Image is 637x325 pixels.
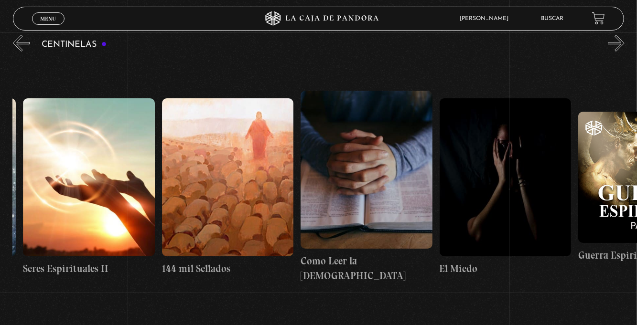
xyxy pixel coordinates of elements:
[23,59,154,315] a: Seres Espirituales II
[23,261,154,276] h4: Seres Espirituales II
[301,59,432,315] a: Como Leer la [DEMOGRAPHIC_DATA]
[13,35,30,52] button: Previous
[541,16,563,21] a: Buscar
[455,16,518,21] span: [PERSON_NAME]
[440,59,571,315] a: El Miedo
[42,40,107,49] h3: Centinelas
[608,35,625,52] button: Next
[162,59,293,315] a: 144 mil Sellados
[592,12,605,25] a: View your shopping cart
[40,16,56,21] span: Menu
[162,261,293,276] h4: 144 mil Sellados
[37,23,59,30] span: Cerrar
[440,261,571,276] h4: El Miedo
[301,253,432,283] h4: Como Leer la [DEMOGRAPHIC_DATA]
